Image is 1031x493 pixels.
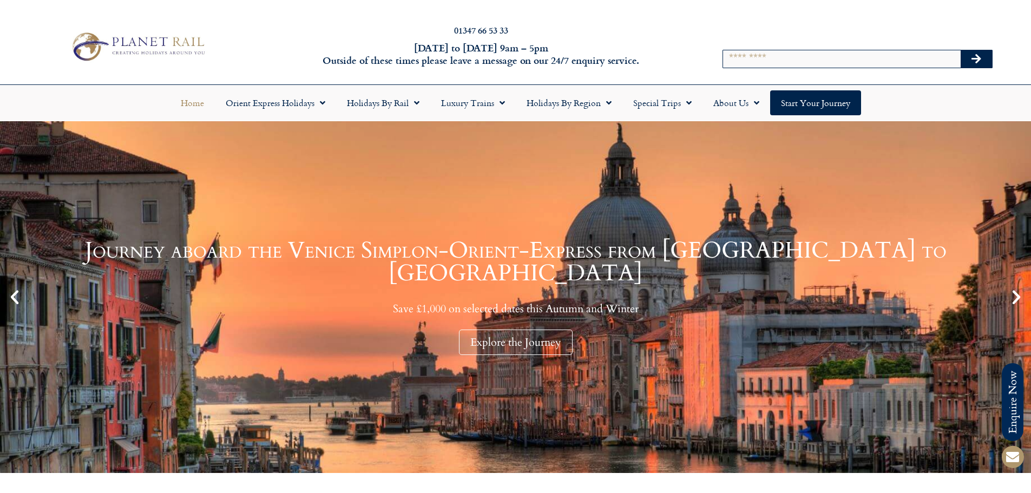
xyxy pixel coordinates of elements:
[27,239,1004,285] h1: Journey aboard the Venice Simplon-Orient-Express from [GEOGRAPHIC_DATA] to [GEOGRAPHIC_DATA]
[454,24,508,36] a: 01347 66 53 33
[215,90,336,115] a: Orient Express Holidays
[67,29,208,64] img: Planet Rail Train Holidays Logo
[770,90,861,115] a: Start your Journey
[278,42,685,67] h6: [DATE] to [DATE] 9am – 5pm Outside of these times please leave a message on our 24/7 enquiry serv...
[5,288,24,306] div: Previous slide
[702,90,770,115] a: About Us
[1007,288,1026,306] div: Next slide
[516,90,622,115] a: Holidays by Region
[622,90,702,115] a: Special Trips
[336,90,430,115] a: Holidays by Rail
[430,90,516,115] a: Luxury Trains
[961,50,992,68] button: Search
[27,302,1004,315] p: Save £1,000 on selected dates this Autumn and Winter
[170,90,215,115] a: Home
[5,90,1026,115] nav: Menu
[459,330,573,355] div: Explore the Journey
